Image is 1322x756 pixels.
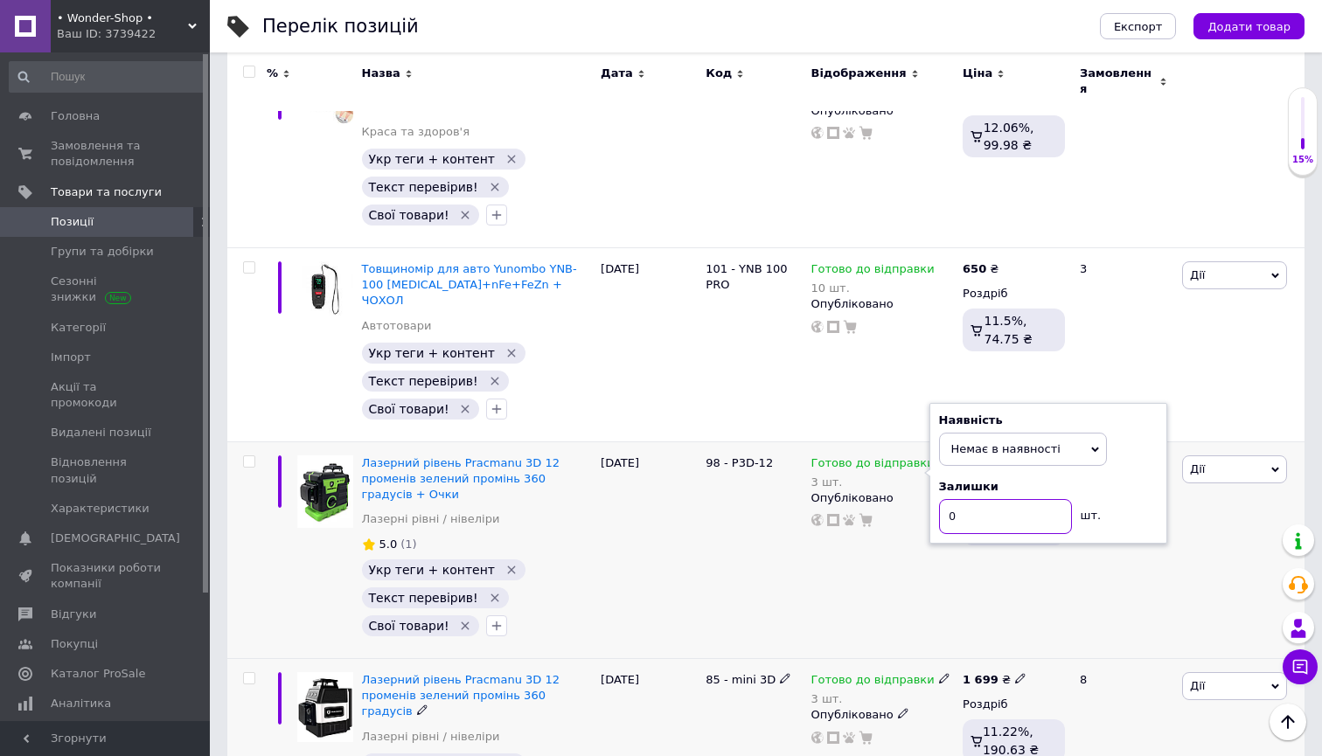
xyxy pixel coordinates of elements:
span: Готово до відправки [811,456,935,475]
div: 15% [1289,154,1317,166]
svg: Видалити мітку [488,591,502,605]
div: Ваш ID: 3739422 [57,26,210,42]
a: Машинка для стрижки нігтів Seemagic Pro Електрокусачки для нігтів [362,68,566,113]
svg: Видалити мітку [458,619,472,633]
div: ₴ [963,672,1026,688]
span: Назва [362,66,400,81]
span: Відновлення позицій [51,454,162,486]
button: Експорт [1100,13,1177,39]
span: Каталог ProSale [51,666,145,682]
div: Наявність [939,413,1158,428]
span: Укр теги + контент [369,152,495,166]
span: Видалені позиції [51,425,151,440]
span: Дії [1190,462,1205,475]
div: [DATE] [596,54,701,248]
span: Відображення [811,66,907,81]
a: Лазерні рівні / нівеліри [362,511,500,527]
span: Свої товари! [369,208,449,222]
span: Замовлення [1080,66,1155,97]
span: Акції та промокоди [51,379,162,411]
svg: Видалити мітку [488,374,502,388]
span: Категорії [51,320,106,336]
span: Готово до відправки [811,673,935,691]
span: (1) [400,538,416,551]
img: Лазерный уровень Pracmanu 3D 12 лучей зеленый луч 360 градусов [297,672,353,742]
span: Аналітика [51,696,111,711]
div: ₴ [963,261,998,277]
span: Замовлення та повідомлення [51,138,162,170]
span: [DEMOGRAPHIC_DATA] [51,531,180,546]
span: Готово до відправки [811,262,935,281]
span: 5.0 [379,538,398,551]
span: Текст перевірив! [369,591,478,605]
div: 3 [1069,248,1178,442]
a: Автотовари [362,318,432,334]
span: 11.5%, 74.75 ₴ [984,314,1032,345]
span: Свої товари! [369,619,449,633]
div: Залишки [939,479,1158,495]
span: Дата [601,66,633,81]
span: Дії [1190,679,1205,692]
div: 3 шт. [811,692,950,705]
span: 101 - YNB 100 PRO [706,262,787,291]
span: Покупці [51,636,98,652]
span: Групи та добірки [51,244,154,260]
div: Перелік позицій [262,17,419,36]
svg: Видалити мітку [504,563,518,577]
a: Краса та здоров'я [362,124,470,140]
div: Роздріб [963,697,1065,712]
span: Код [706,66,732,81]
span: 12.06%, 99.98 ₴ [984,121,1034,152]
a: Лазерні рівні / нівеліри [362,729,500,745]
div: [DATE] [596,441,701,658]
span: • Wonder-Shop • [57,10,188,26]
div: 3 [1069,441,1178,658]
span: Характеристики [51,501,150,517]
span: Текст перевірив! [369,180,478,194]
div: Опубліковано [811,296,955,312]
svg: Видалити мітку [458,208,472,222]
span: Сезонні знижки [51,274,162,305]
span: Показники роботи компанії [51,560,162,592]
input: Пошук [9,61,206,93]
svg: Видалити мітку [504,346,518,360]
span: 98 - P3D-12 [706,456,773,469]
a: Лазерний рівень Pracmanu 3D 12 променів зелений промінь 360 градусів + Очки [362,456,560,501]
span: Додати товар [1207,20,1291,33]
div: Опубліковано [811,490,955,506]
span: Головна [51,108,100,124]
span: Відгуки [51,607,96,622]
svg: Видалити мітку [458,402,472,416]
div: 5 [1069,54,1178,248]
button: Чат з покупцем [1283,649,1318,684]
span: Товари та послуги [51,184,162,200]
div: [DATE] [596,248,701,442]
a: Лазерний рівень Pracmanu 3D 12 променів зелений промінь 360 градусів [362,673,560,718]
span: Укр теги + контент [369,563,495,577]
span: Імпорт [51,350,91,365]
button: Наверх [1270,704,1306,740]
div: 10 шт. [811,281,935,295]
span: Укр теги + контент [369,346,495,360]
b: 1 699 [963,673,998,686]
svg: Видалити мітку [488,180,502,194]
img: Лазерный уровень Pracmanu 3D 12 лучей Зеленый луч 360 градусов + Очки [297,455,353,528]
div: 3 шт. [811,475,935,489]
span: Свої товари! [369,402,449,416]
button: Додати товар [1193,13,1305,39]
span: Ціна [963,66,992,81]
span: Експорт [1114,20,1163,33]
span: 11.22%, 190.63 ₴ [983,725,1039,756]
a: Товщиномір для авто Yunombo YNB-100 [MEDICAL_DATA]+nFe+FeZn + ЧОХОЛ [362,262,577,307]
span: Текст перевірив! [369,374,478,388]
div: Роздріб [963,286,1065,302]
img: Толщиномер для авто Yunombo YNB-100 PRO Fe+nFe+FeZn + ЧЕХОЛ [297,261,353,317]
span: Позиції [51,214,94,230]
svg: Видалити мітку [504,152,518,166]
span: 85 - mini 3D [706,673,776,686]
span: Дії [1190,268,1205,281]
